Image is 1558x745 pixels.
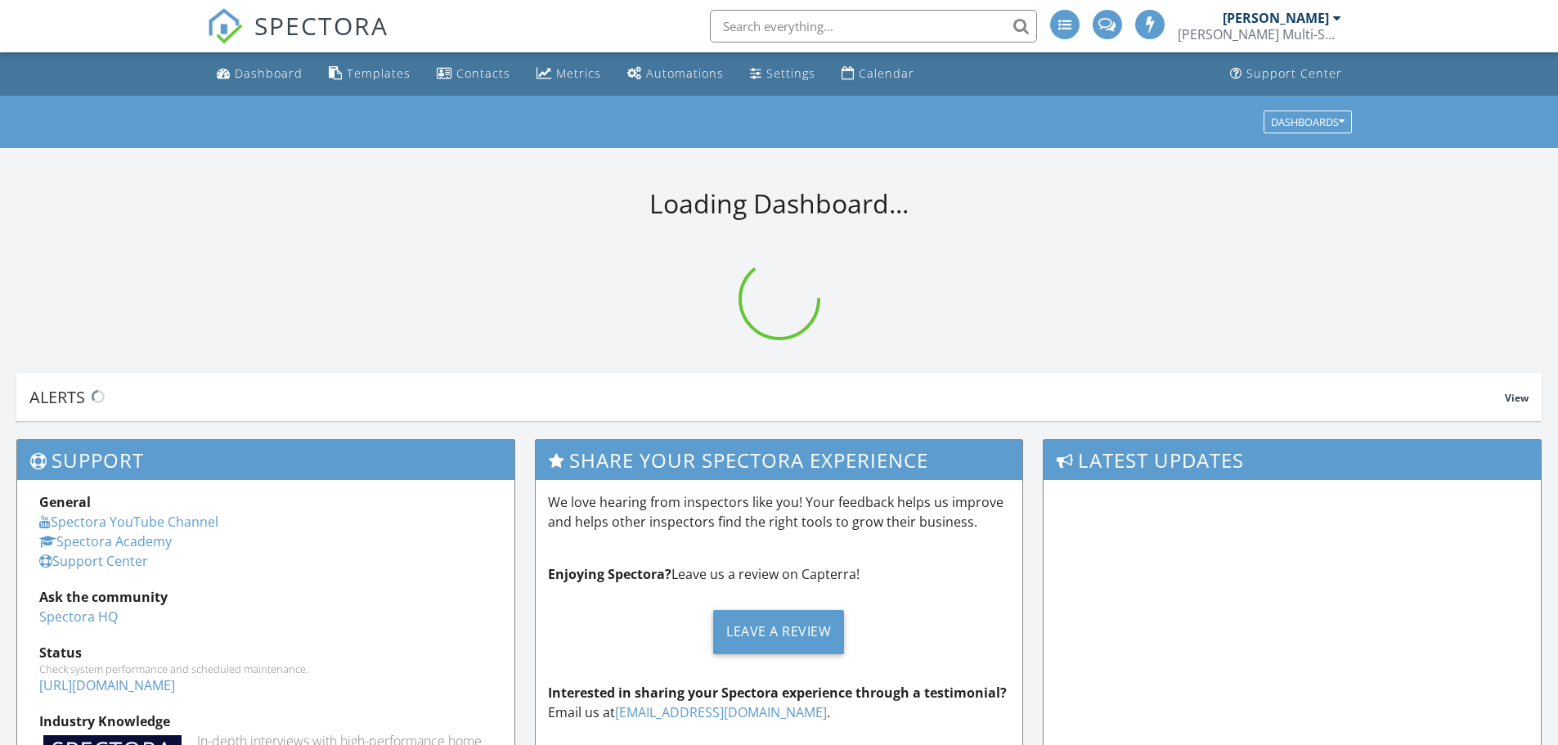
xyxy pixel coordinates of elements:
[39,493,91,511] strong: General
[322,59,417,89] a: Templates
[548,492,1011,532] p: We love hearing from inspectors like you! Your feedback helps us improve and helps other inspecto...
[743,59,822,89] a: Settings
[39,513,218,531] a: Spectora YouTube Channel
[430,59,517,89] a: Contacts
[210,59,309,89] a: Dashboard
[39,608,118,626] a: Spectora HQ
[548,683,1011,722] p: Email us at .
[766,65,815,81] div: Settings
[1246,65,1342,81] div: Support Center
[646,65,724,81] div: Automations
[621,59,730,89] a: Automations (Basic)
[39,711,492,731] div: Industry Knowledge
[530,59,608,89] a: Metrics
[39,587,492,607] div: Ask the community
[1264,110,1352,133] button: Dashboards
[548,684,1007,702] strong: Interested in sharing your Spectora experience through a testimonial?
[835,59,921,89] a: Calendar
[39,676,175,694] a: [URL][DOMAIN_NAME]
[859,65,914,81] div: Calendar
[456,65,510,81] div: Contacts
[1223,10,1329,26] div: [PERSON_NAME]
[556,65,601,81] div: Metrics
[1178,26,1341,43] div: Adams Multi-Service Co., Inc.
[235,65,303,81] div: Dashboard
[1224,59,1349,89] a: Support Center
[1044,440,1541,480] h3: Latest Updates
[29,386,1505,408] div: Alerts
[39,662,492,675] div: Check system performance and scheduled maintenance.
[710,10,1037,43] input: Search everything...
[39,643,492,662] div: Status
[615,703,827,721] a: [EMAIL_ADDRESS][DOMAIN_NAME]
[39,532,172,550] a: Spectora Academy
[713,610,844,654] div: Leave a Review
[548,564,1011,584] p: Leave us a review on Capterra!
[1505,391,1529,405] span: View
[207,22,388,56] a: SPECTORA
[1271,116,1345,128] div: Dashboards
[548,597,1011,666] a: Leave a Review
[17,440,514,480] h3: Support
[536,440,1023,480] h3: Share Your Spectora Experience
[207,8,243,44] img: The Best Home Inspection Software - Spectora
[347,65,411,81] div: Templates
[548,565,671,583] strong: Enjoying Spectora?
[39,552,148,570] a: Support Center
[254,8,388,43] span: SPECTORA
